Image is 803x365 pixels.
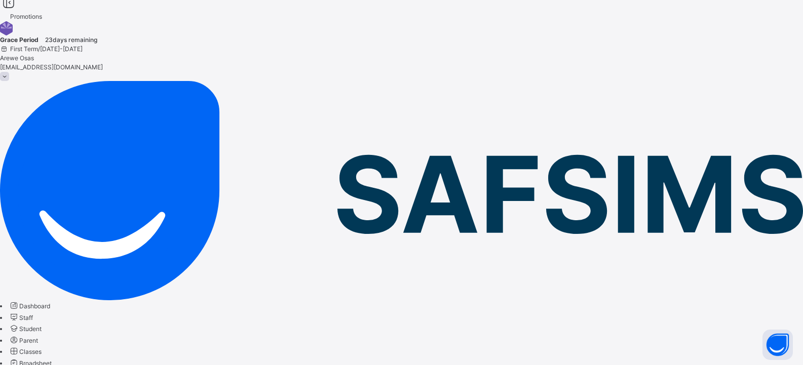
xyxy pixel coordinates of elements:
a: Classes [9,348,42,355]
span: Classes [19,348,42,355]
span: Staff [19,314,33,321]
span: Dashboard [19,302,50,310]
button: Open asap [762,330,793,360]
span: Parent [19,337,38,344]
a: Student [9,325,42,333]
span: 23 days remaining [45,36,97,44]
span: Student [19,325,42,333]
a: Parent [9,337,38,344]
a: Staff [9,314,33,321]
a: Dashboard [9,302,50,310]
span: Promotions [10,13,42,20]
